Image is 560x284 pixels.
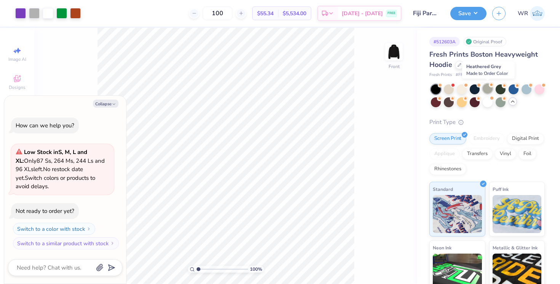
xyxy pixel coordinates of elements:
div: How can we help you? [16,122,74,129]
div: Front [389,63,400,70]
span: Fresh Prints [429,72,452,78]
div: Print Type [429,118,545,127]
span: $5,534.00 [283,10,306,17]
span: Made to Order Color [466,70,508,76]
span: [DATE] - [DATE] [342,10,383,17]
img: Switch to a similar product with stock [110,241,115,246]
span: Standard [433,185,453,193]
div: Foil [518,148,536,160]
span: Neon Ink [433,244,451,252]
img: Puff Ink [493,195,542,233]
button: Save [450,7,486,20]
span: # FP87 [456,72,469,78]
img: Will Russell [530,6,545,21]
div: Original Proof [464,37,506,46]
span: $55.34 [257,10,274,17]
a: WR [518,6,545,21]
button: Switch to a color with stock [13,223,95,235]
span: Fresh Prints Boston Heavyweight Hoodie [429,50,538,69]
div: Transfers [462,148,493,160]
span: Image AI [8,56,26,62]
div: Applique [429,148,460,160]
span: Metallic & Glitter Ink [493,244,538,252]
img: Front [386,44,402,59]
span: Puff Ink [493,185,509,193]
div: Screen Print [429,133,466,144]
span: No restock date yet. [16,165,83,182]
div: Vinyl [495,148,516,160]
input: Untitled Design [407,6,445,21]
button: Switch to a similar product with stock [13,237,119,249]
div: Heathered Grey [462,61,515,79]
div: Not ready to order yet? [16,207,74,215]
div: # 512603A [429,37,460,46]
div: Rhinestones [429,163,466,175]
button: Collapse [93,100,118,108]
strong: Low Stock in S, M, L and XL : [16,148,87,165]
span: Designs [9,84,26,90]
span: Only 87 Ss, 264 Ms, 244 Ls and 96 XLs left. Switch colors or products to avoid delays. [16,148,105,190]
span: FREE [387,11,395,16]
span: WR [518,9,528,18]
div: Embroidery [469,133,505,144]
img: Switch to a color with stock [86,227,91,231]
input: – – [203,6,232,20]
img: Standard [433,195,482,233]
span: 100 % [250,266,262,273]
div: Digital Print [507,133,544,144]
